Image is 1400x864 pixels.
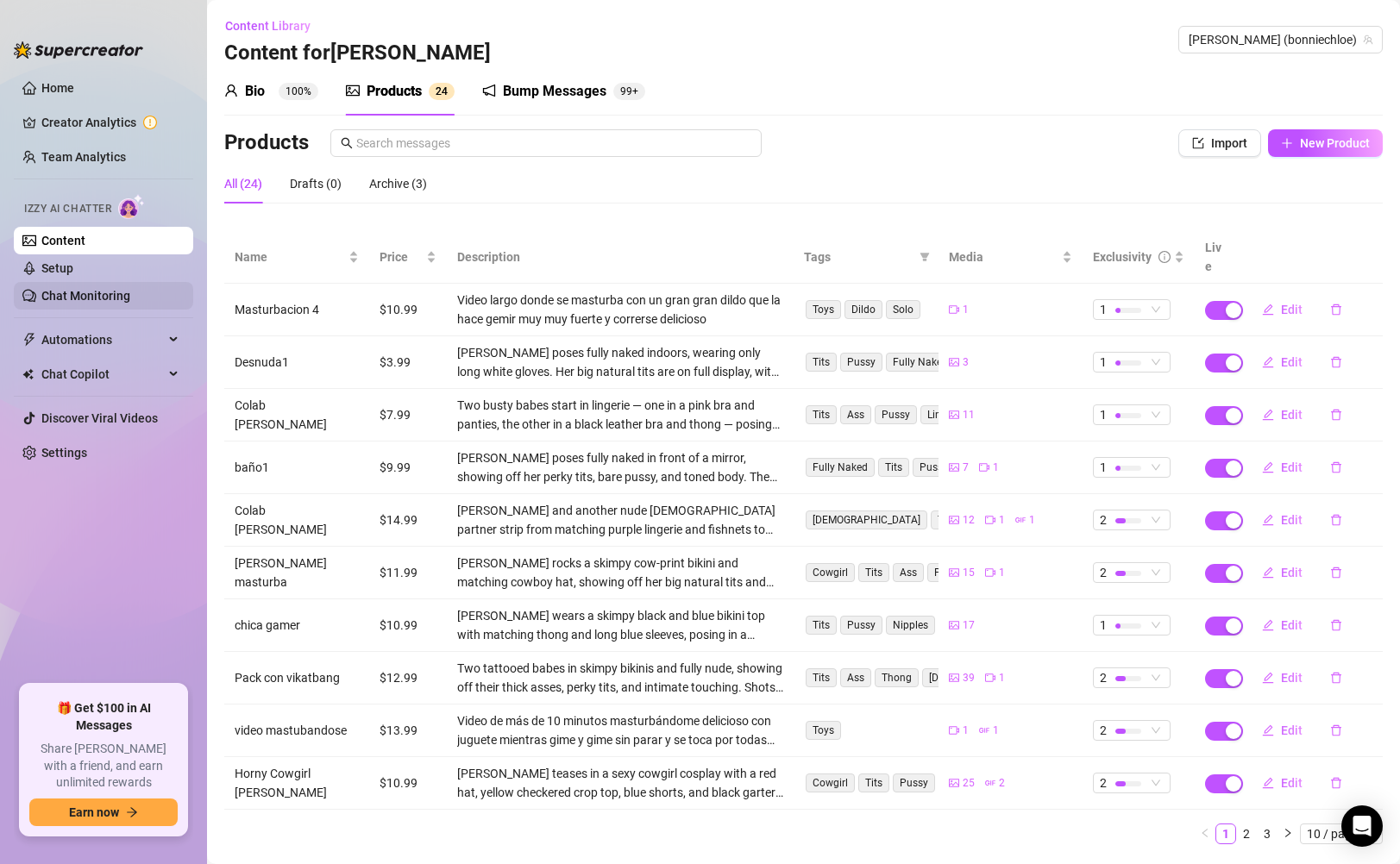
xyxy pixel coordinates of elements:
[356,134,751,153] input: Search messages
[1268,129,1383,157] button: New Product
[224,129,309,157] h3: Products
[457,554,784,592] div: [PERSON_NAME] rocks a skimpy cow-print bikini and matching cowboy hat, showing off her big natura...
[963,512,975,529] span: 12
[949,673,959,683] span: picture
[41,261,73,275] a: Setup
[369,652,447,704] td: $12.99
[922,668,1044,687] span: [DEMOGRAPHIC_DATA]
[457,659,784,697] div: Two tattooed babes in skimpy bikinis and fully nude, showing off their thick asses, perky tits, a...
[41,150,126,164] a: Team Analytics
[279,83,318,100] sup: 100%
[224,284,369,336] td: Masturbacion 4
[931,510,962,529] span: Tits
[14,41,143,59] img: logo-BBDzfeDw.svg
[482,84,496,97] span: notification
[1281,355,1303,369] span: Edit
[224,174,262,193] div: All (24)
[29,700,178,734] span: 🎁 Get $100 in AI Messages
[369,547,447,599] td: $11.99
[886,300,920,319] span: Solo
[913,458,955,477] span: Pussy
[963,302,969,318] span: 1
[963,354,969,371] span: 3
[993,723,999,739] span: 1
[41,109,179,136] a: Creator Analytics exclamation-circle
[369,336,447,389] td: $3.99
[457,501,784,539] div: [PERSON_NAME] and another nude [DEMOGRAPHIC_DATA] partner strip from matching purple lingerie and...
[1316,296,1356,323] button: delete
[1316,401,1356,429] button: delete
[29,741,178,792] span: Share [PERSON_NAME] with a friend, and earn unlimited rewards
[1316,348,1356,376] button: delete
[1178,129,1261,157] button: Import
[1300,823,1383,844] div: Page Size
[1100,563,1107,582] span: 2
[1015,515,1026,525] span: gif
[1316,454,1356,481] button: delete
[224,547,369,599] td: [PERSON_NAME] masturba
[224,389,369,441] td: Colab [PERSON_NAME]
[806,405,837,424] span: Tits
[1248,769,1316,797] button: Edit
[886,616,935,635] span: Nipples
[1258,824,1277,843] a: 3
[999,565,1005,581] span: 1
[949,357,959,367] span: picture
[224,84,238,97] span: user
[457,291,784,329] div: Video largo donde se masturba con un gran gran dildo que la hace gemir muy muy fuerte y correrse ...
[858,773,889,792] span: Tits
[1330,619,1342,631] span: delete
[949,725,959,736] span: video-camera
[949,778,959,788] span: picture
[979,725,989,736] span: gif
[1300,136,1370,150] span: New Product
[993,460,999,476] span: 1
[1195,823,1215,844] li: Previous Page
[840,668,871,687] span: Ass
[457,711,784,749] div: Video de más de 10 minutos masturbándome delicioso con juguete mientras gime y gime sin parar y s...
[1248,296,1316,323] button: Edit
[367,81,422,102] div: Products
[457,343,784,381] div: [PERSON_NAME] poses fully naked indoors, wearing only long white gloves. Her big natural tits are...
[1330,567,1342,579] span: delete
[41,81,74,95] a: Home
[806,458,875,477] span: Fully Naked
[1341,805,1383,847] div: Open Intercom Messenger
[369,441,447,494] td: $9.99
[341,137,353,149] span: search
[1100,458,1107,477] span: 1
[1316,506,1356,534] button: delete
[442,85,448,97] span: 4
[1100,773,1107,792] span: 2
[1281,460,1303,474] span: Edit
[1216,824,1235,843] a: 1
[224,704,369,757] td: video mastubandose
[840,405,871,424] span: Ass
[1262,356,1274,368] span: edit
[22,333,36,347] span: thunderbolt
[806,616,837,635] span: Tits
[1330,461,1342,473] span: delete
[1281,723,1303,737] span: Edit
[1262,724,1274,736] span: edit
[1363,34,1373,45] span: team
[380,247,423,266] span: Price
[794,231,939,284] th: Tags
[224,757,369,810] td: Horny Cowgirl [PERSON_NAME]
[503,81,606,102] div: Bump Messages
[1281,408,1303,422] span: Edit
[1330,724,1342,736] span: delete
[963,775,975,792] span: 25
[999,670,1005,686] span: 1
[806,300,841,319] span: Toys
[1248,454,1316,481] button: Edit
[920,252,930,262] span: filter
[1237,824,1256,843] a: 2
[224,40,491,67] h3: Content for [PERSON_NAME]
[1281,513,1303,527] span: Edit
[1100,300,1107,319] span: 1
[1281,137,1293,149] span: plus
[224,494,369,547] td: Colab [PERSON_NAME]
[1248,611,1316,639] button: Edit
[949,410,959,420] span: picture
